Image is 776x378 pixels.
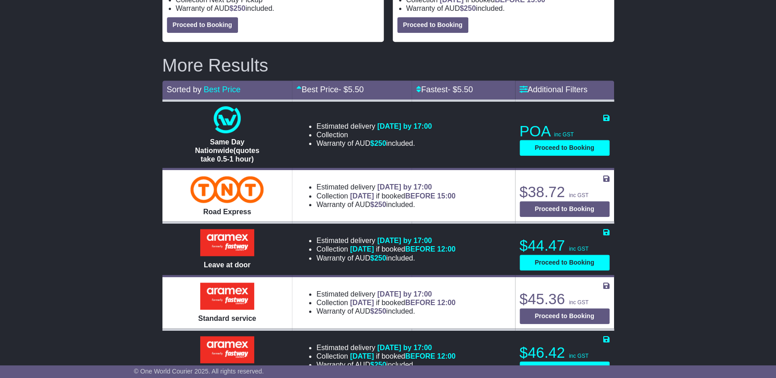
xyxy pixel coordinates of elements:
li: Collection [316,192,455,200]
span: [DATE] by 17:00 [377,290,432,298]
li: Collection [316,245,455,253]
li: Collection [316,352,455,360]
span: [DATE] [350,299,374,306]
a: Best Price [204,85,241,94]
span: $ [370,254,386,262]
span: 250 [374,139,386,147]
li: Warranty of AUD included. [176,4,379,13]
img: Aramex: Standard service [200,283,254,310]
span: 15:00 [437,192,456,200]
span: inc GST [569,299,588,306]
span: Same Day Nationwide(quotes take 0.5-1 hour) [195,138,259,163]
li: Warranty of AUD included. [316,307,455,315]
p: $45.36 [520,290,610,308]
span: if booked [350,245,455,253]
img: TNT Domestic: Road Express [190,176,264,203]
span: if booked [350,352,455,360]
button: Proceed to Booking [167,17,238,33]
button: Proceed to Booking [397,17,468,33]
span: $ [460,4,476,12]
span: [DATE] [350,245,374,253]
span: 12:00 [437,299,456,306]
span: [DATE] [350,192,374,200]
span: inc GST [554,131,574,138]
p: $38.72 [520,183,610,201]
span: 12:00 [437,352,456,360]
a: Best Price- $5.50 [296,85,363,94]
span: © One World Courier 2025. All rights reserved. [134,368,264,375]
li: Estimated delivery [316,290,455,298]
span: Sorted by [167,85,202,94]
span: 12:00 [437,245,456,253]
span: 5.50 [457,85,473,94]
span: BEFORE [405,192,435,200]
span: 5.50 [348,85,363,94]
span: Road Express [203,208,251,216]
span: Leave at door [204,261,251,269]
li: Estimated delivery [316,236,455,245]
img: Aramex: Signature required [200,336,254,363]
span: 250 [374,254,386,262]
li: Warranty of AUD included. [316,360,455,369]
span: $ [370,307,386,315]
span: if booked [350,299,455,306]
img: One World Courier: Same Day Nationwide(quotes take 0.5-1 hour) [214,106,241,133]
span: BEFORE [405,299,435,306]
span: if booked [350,192,455,200]
h2: More Results [162,55,614,75]
li: Estimated delivery [316,183,455,191]
span: [DATE] by 17:00 [377,237,432,244]
a: Fastest- $5.50 [416,85,473,94]
span: BEFORE [405,352,435,360]
a: Additional Filters [520,85,588,94]
span: 250 [374,307,386,315]
span: 250 [233,4,246,12]
li: Warranty of AUD included. [316,139,432,148]
span: BEFORE [405,245,435,253]
span: [DATE] by 17:00 [377,183,432,191]
span: [DATE] [350,352,374,360]
li: Estimated delivery [316,122,432,130]
span: 250 [374,361,386,369]
span: $ [370,201,386,208]
span: Standard service [198,315,256,322]
img: Aramex: Leave at door [200,229,254,256]
li: Collection [316,130,432,139]
span: 250 [374,201,386,208]
span: 250 [464,4,476,12]
span: - $ [338,85,363,94]
span: $ [370,361,386,369]
span: inc GST [569,246,588,252]
li: Warranty of AUD included. [406,4,610,13]
span: inc GST [569,353,588,359]
li: Warranty of AUD included. [316,254,455,262]
li: Warranty of AUD included. [316,200,455,209]
button: Proceed to Booking [520,140,610,156]
button: Proceed to Booking [520,308,610,324]
span: $ [229,4,246,12]
span: $ [370,139,386,147]
li: Estimated delivery [316,343,455,352]
p: $44.47 [520,237,610,255]
span: [DATE] by 17:00 [377,122,432,130]
p: $46.42 [520,344,610,362]
li: Collection [316,298,455,307]
button: Proceed to Booking [520,255,610,270]
button: Proceed to Booking [520,201,610,217]
p: POA [520,122,610,140]
span: [DATE] by 17:00 [377,344,432,351]
button: Proceed to Booking [520,361,610,377]
span: inc GST [569,192,588,198]
span: - $ [448,85,473,94]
